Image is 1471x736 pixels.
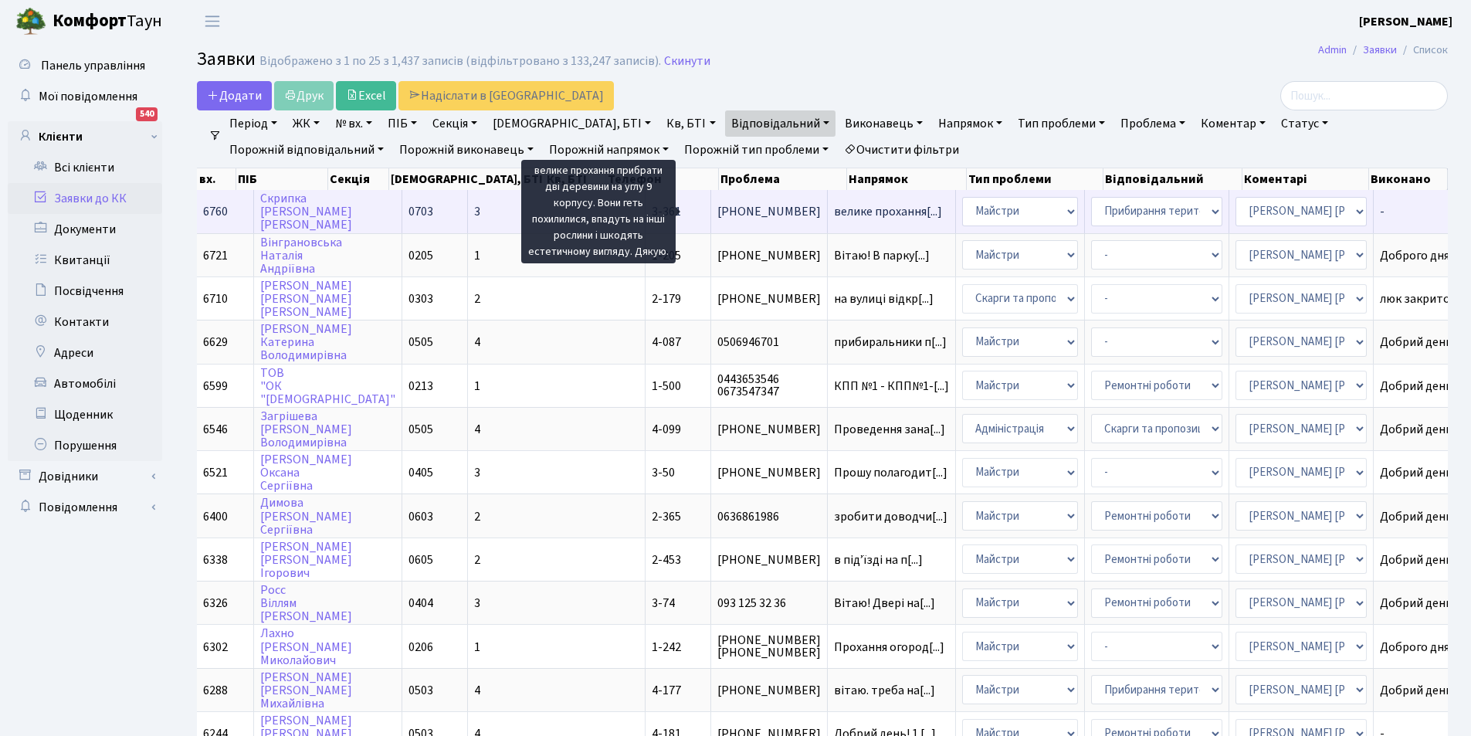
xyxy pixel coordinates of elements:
[39,88,137,105] span: Мої повідомлення
[408,334,433,351] span: 0505
[967,168,1103,190] th: Тип проблеми
[408,203,433,220] span: 0703
[932,110,1008,137] a: Напрямок
[203,378,228,395] span: 6599
[223,110,283,137] a: Період
[725,110,835,137] a: Відповідальний
[203,464,228,481] span: 6521
[8,461,162,492] a: Довідники
[197,81,272,110] a: Додати
[408,247,433,264] span: 0205
[652,421,681,438] span: 4-099
[652,682,681,699] span: 4-177
[8,307,162,337] a: Контакти
[474,378,480,395] span: 1
[652,334,681,351] span: 4-087
[474,595,480,612] span: 3
[136,107,158,121] div: 540
[408,464,433,481] span: 0405
[8,399,162,430] a: Щоденник
[1369,168,1449,190] th: Виконано
[8,368,162,399] a: Автомобілі
[1397,42,1448,59] li: Список
[474,421,480,438] span: 4
[652,378,681,395] span: 1-500
[15,6,46,37] img: logo.png
[474,247,480,264] span: 1
[408,639,433,656] span: 0206
[8,81,162,112] a: Мої повідомлення540
[834,639,944,656] span: Прохання огород[...]
[717,249,821,262] span: [PHONE_NUMBER]
[834,203,942,220] span: велике прохання[...]
[286,110,326,137] a: ЖК
[719,168,846,190] th: Проблема
[1242,168,1369,190] th: Коментарі
[203,334,228,351] span: 6629
[1295,34,1471,66] nav: breadcrumb
[652,508,681,525] span: 2-365
[834,595,935,612] span: Вітаю! Двері на[...]
[408,290,433,307] span: 0303
[260,321,352,364] a: [PERSON_NAME]КатеринаВолодимирівна
[260,669,352,712] a: [PERSON_NAME][PERSON_NAME]Михайлівна
[408,682,433,699] span: 0503
[203,639,228,656] span: 6302
[1363,42,1397,58] a: Заявки
[203,508,228,525] span: 6400
[236,168,327,190] th: ПІБ
[8,276,162,307] a: Посвідчення
[408,508,433,525] span: 0603
[834,247,930,264] span: Вітаю! В парку[...]
[652,290,681,307] span: 2-179
[8,183,162,214] a: Заявки до КК
[203,551,228,568] span: 6338
[183,168,237,190] th: № вх.
[717,336,821,348] span: 0506946701
[474,464,480,481] span: 3
[486,110,657,137] a: [DEMOGRAPHIC_DATA], БТІ
[474,290,480,307] span: 2
[474,551,480,568] span: 2
[408,595,433,612] span: 0404
[1114,110,1191,137] a: Проблема
[474,508,480,525] span: 2
[652,639,681,656] span: 1-242
[260,190,352,233] a: Скрипка[PERSON_NAME][PERSON_NAME]
[8,50,162,81] a: Панель управління
[203,682,228,699] span: 6288
[717,373,821,398] span: 0443653546 0673547347
[717,466,821,479] span: [PHONE_NUMBER]
[1103,168,1242,190] th: Відповідальний
[8,430,162,461] a: Порушення
[717,597,821,609] span: 093 125 32 36
[203,203,228,220] span: 6760
[8,121,162,152] a: Клієнти
[260,538,352,582] a: [PERSON_NAME][PERSON_NAME]Ігорович
[834,508,947,525] span: зробити доводчи[...]
[717,205,821,218] span: [PHONE_NUMBER]
[717,634,821,659] span: [PHONE_NUMBER] [PHONE_NUMBER]
[660,110,721,137] a: Кв, БТІ
[664,54,710,69] a: Скинути
[223,137,390,163] a: Порожній відповідальний
[834,334,947,351] span: прибиральники п[...]
[328,168,389,190] th: Секція
[834,421,945,438] span: Проведення зана[...]
[1318,42,1347,58] a: Admin
[474,639,480,656] span: 1
[41,57,145,74] span: Панель управління
[259,54,661,69] div: Відображено з 1 по 25 з 1,437 записів (відфільтровано з 133,247 записів).
[203,290,228,307] span: 6710
[408,421,433,438] span: 0505
[717,510,821,523] span: 0636861986
[1359,12,1452,31] a: [PERSON_NAME]
[474,334,480,351] span: 4
[717,423,821,436] span: [PHONE_NUMBER]
[260,234,342,277] a: ВінграновськаНаталіяАндріївна
[652,551,681,568] span: 2-453
[717,554,821,566] span: [PHONE_NUMBER]
[408,378,433,395] span: 0213
[260,451,352,494] a: [PERSON_NAME]ОксанаСергіївна
[839,110,929,137] a: Виконавець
